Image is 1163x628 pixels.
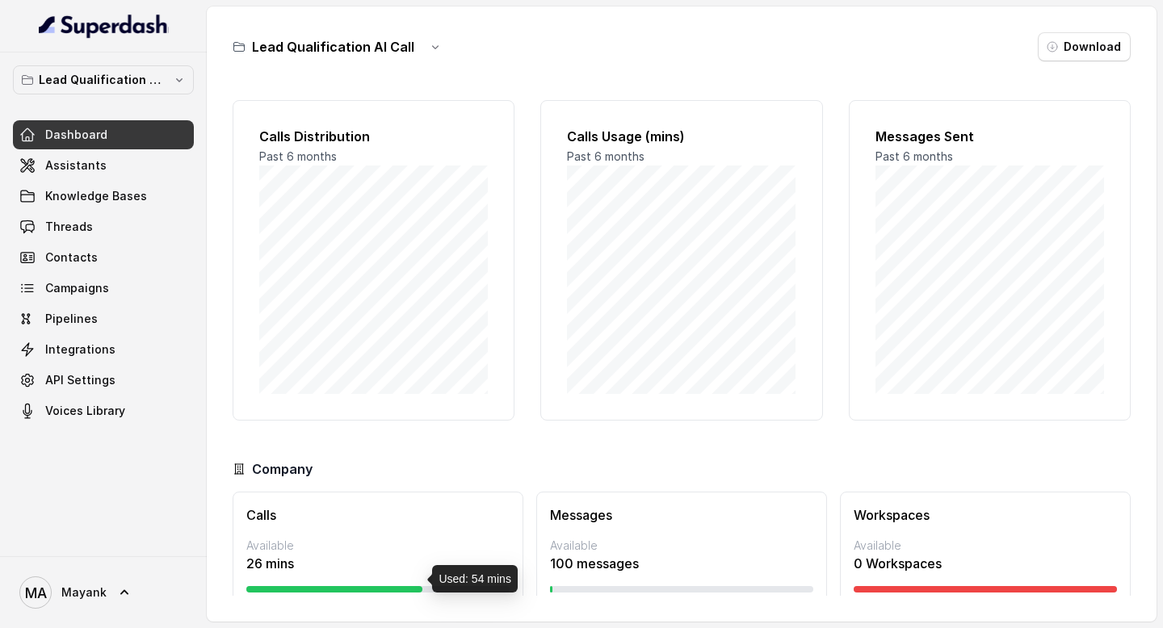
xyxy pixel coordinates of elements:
[854,554,1117,573] p: 0 Workspaces
[246,505,510,525] h3: Calls
[13,335,194,364] a: Integrations
[567,149,644,163] span: Past 6 months
[246,538,510,554] p: Available
[39,70,168,90] p: Lead Qualification AI Call
[13,304,194,333] a: Pipelines
[13,570,194,615] a: Mayank
[246,554,510,573] p: 26 mins
[259,149,337,163] span: Past 6 months
[550,554,813,573] p: 100 messages
[875,149,953,163] span: Past 6 months
[854,538,1117,554] p: Available
[25,584,47,601] text: MA
[259,127,488,146] h2: Calls Distribution
[13,243,194,272] a: Contacts
[432,565,517,592] div: Used: 54 mins
[875,127,1104,146] h2: Messages Sent
[550,505,813,525] h3: Messages
[13,120,194,149] a: Dashboard
[550,538,813,554] p: Available
[45,127,107,143] span: Dashboard
[13,151,194,180] a: Assistants
[39,13,169,39] img: light.svg
[45,157,107,174] span: Assistants
[252,37,414,57] h3: Lead Qualification AI Call
[45,372,115,388] span: API Settings
[854,505,1117,525] h3: Workspaces
[45,219,93,235] span: Threads
[45,311,98,327] span: Pipelines
[45,341,115,358] span: Integrations
[1038,32,1131,61] button: Download
[13,182,194,211] a: Knowledge Bases
[13,65,194,94] button: Lead Qualification AI Call
[567,127,796,146] h2: Calls Usage (mins)
[13,396,194,425] a: Voices Library
[45,280,109,296] span: Campaigns
[45,188,147,204] span: Knowledge Bases
[13,366,194,395] a: API Settings
[13,274,194,303] a: Campaigns
[45,249,98,266] span: Contacts
[45,403,125,419] span: Voices Library
[252,459,313,479] h3: Company
[13,212,194,241] a: Threads
[61,584,107,601] span: Mayank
